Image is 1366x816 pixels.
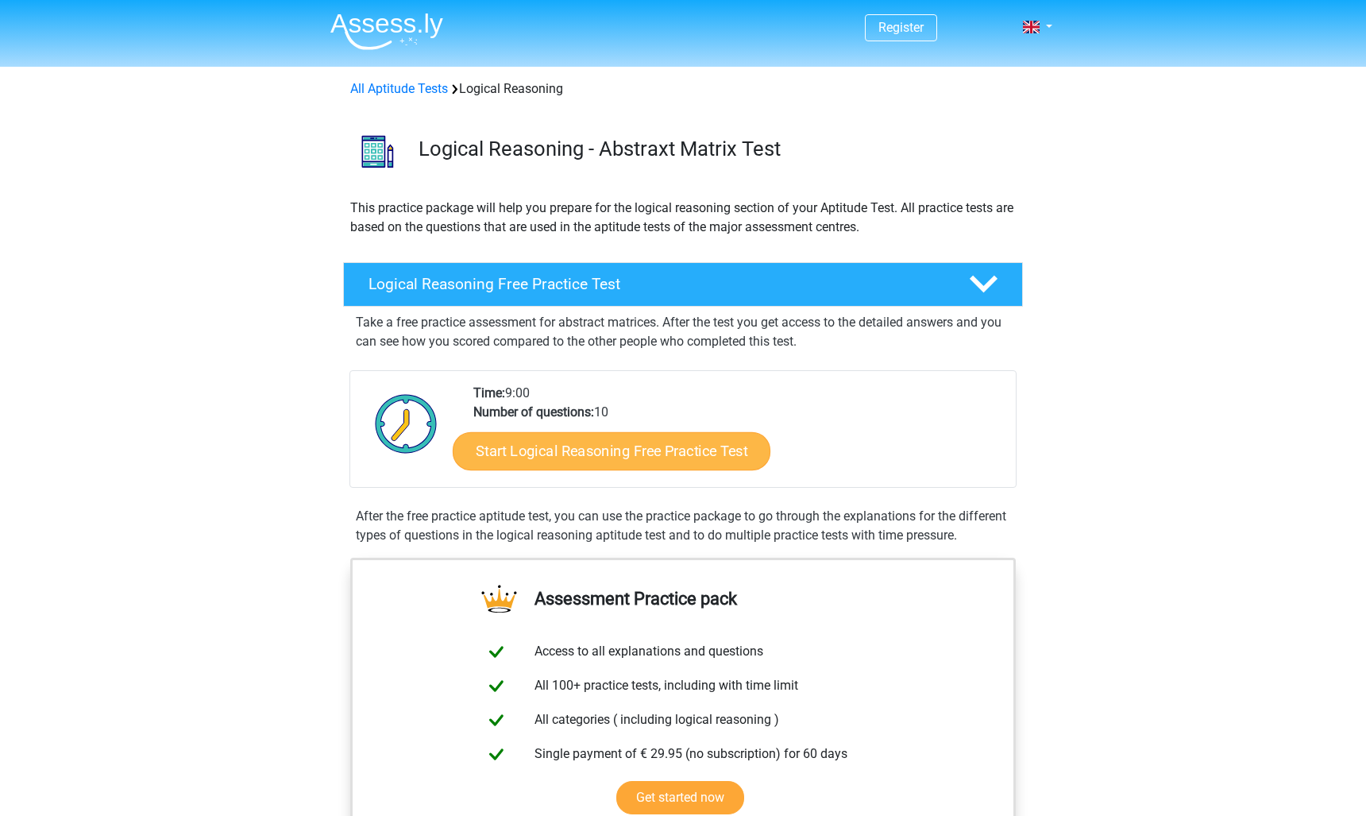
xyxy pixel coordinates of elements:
img: logical reasoning [344,118,411,185]
img: Clock [366,384,446,463]
a: Start Logical Reasoning Free Practice Test [453,431,770,470]
b: Time: [473,385,505,400]
a: Get started now [616,781,744,814]
a: Register [878,20,924,35]
b: Number of questions: [473,404,594,420]
div: After the free practice aptitude test, you can use the practice package to go through the explana... [349,507,1017,545]
img: Assessly [330,13,443,50]
div: Logical Reasoning [344,79,1022,99]
p: Take a free practice assessment for abstract matrices. After the test you get access to the detai... [356,313,1010,351]
h3: Logical Reasoning - Abstraxt Matrix Test [419,137,1010,161]
a: Logical Reasoning Free Practice Test [337,262,1029,307]
p: This practice package will help you prepare for the logical reasoning section of your Aptitude Te... [350,199,1016,237]
div: 9:00 10 [461,384,1015,487]
a: All Aptitude Tests [350,81,448,96]
h4: Logical Reasoning Free Practice Test [369,275,943,293]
